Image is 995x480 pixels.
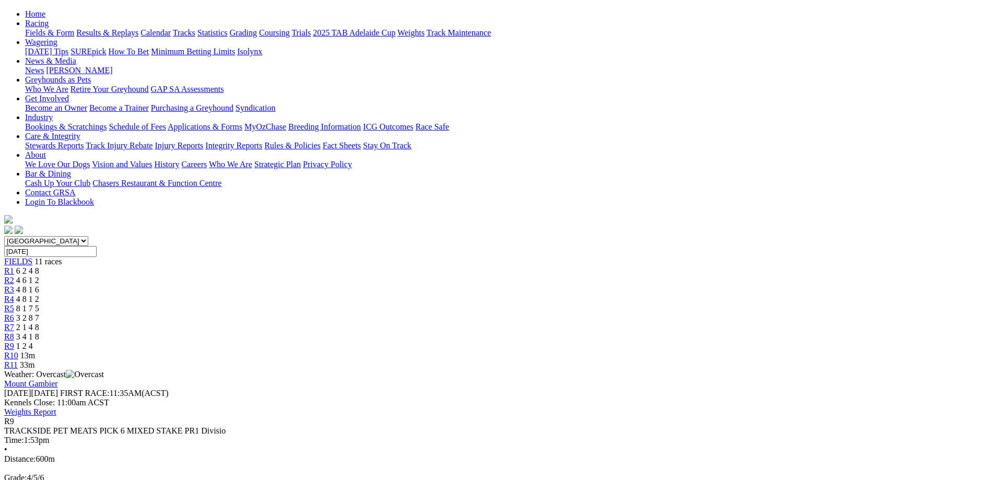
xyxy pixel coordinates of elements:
a: Careers [181,160,207,169]
a: Calendar [141,28,171,37]
a: History [154,160,179,169]
a: Race Safe [415,122,449,131]
a: Isolynx [237,47,262,56]
a: Schedule of Fees [109,122,166,131]
a: [DATE] Tips [25,47,68,56]
a: Grading [230,28,257,37]
a: Tracks [173,28,195,37]
span: 3 4 1 8 [16,332,39,341]
a: Privacy Policy [303,160,352,169]
span: 13m [20,351,35,360]
div: Greyhounds as Pets [25,85,991,94]
a: Chasers Restaurant & Function Centre [92,179,221,188]
div: About [25,160,991,169]
a: ICG Outcomes [363,122,413,131]
a: Stay On Track [363,141,411,150]
a: R6 [4,313,14,322]
span: FIRST RACE: [60,389,109,397]
a: We Love Our Dogs [25,160,90,169]
a: Become a Trainer [89,103,149,112]
a: Who We Are [209,160,252,169]
a: Applications & Forms [168,122,242,131]
a: Rules & Policies [264,141,321,150]
a: Breeding Information [288,122,361,131]
a: R2 [4,276,14,285]
a: MyOzChase [244,122,286,131]
a: Mount Gambier [4,379,58,388]
div: Racing [25,28,991,38]
a: Become an Owner [25,103,87,112]
a: Injury Reports [155,141,203,150]
a: Login To Blackbook [25,197,94,206]
a: Track Maintenance [427,28,491,37]
a: Bookings & Scratchings [25,122,107,131]
a: Stewards Reports [25,141,84,150]
img: twitter.svg [15,226,23,234]
div: Get Involved [25,103,991,113]
span: [DATE] [4,389,31,397]
div: 600m [4,454,991,464]
span: 3 2 8 7 [16,313,39,322]
a: GAP SA Assessments [151,85,224,93]
a: How To Bet [109,47,149,56]
div: Industry [25,122,991,132]
a: R11 [4,360,18,369]
span: 8 1 7 5 [16,304,39,313]
span: 11:35AM(ACST) [60,389,169,397]
a: Contact GRSA [25,188,75,197]
a: Vision and Values [92,160,152,169]
input: Select date [4,246,97,257]
span: Distance: [4,454,36,463]
a: News [25,66,44,75]
span: Time: [4,436,24,444]
a: R1 [4,266,14,275]
a: Home [25,9,45,18]
a: Statistics [197,28,228,37]
a: Bar & Dining [25,169,71,178]
a: [PERSON_NAME] [46,66,112,75]
a: Wagering [25,38,57,46]
a: Weights Report [4,407,56,416]
img: logo-grsa-white.png [4,215,13,224]
span: 4 8 1 2 [16,295,39,303]
img: Overcast [66,370,104,379]
a: Who We Are [25,85,68,93]
a: R10 [4,351,18,360]
a: R8 [4,332,14,341]
a: SUREpick [71,47,106,56]
span: 2 1 4 8 [16,323,39,332]
span: 6 2 4 8 [16,266,39,275]
a: Care & Integrity [25,132,80,141]
a: Weights [397,28,425,37]
a: Purchasing a Greyhound [151,103,233,112]
a: R5 [4,304,14,313]
a: Retire Your Greyhound [71,85,149,93]
a: 2025 TAB Adelaide Cup [313,28,395,37]
span: 4 8 1 6 [16,285,39,294]
a: Fact Sheets [323,141,361,150]
span: 1 2 4 [16,342,33,350]
span: R3 [4,285,14,294]
a: Minimum Betting Limits [151,47,235,56]
a: Track Injury Rebate [86,141,153,150]
span: 33m [20,360,34,369]
a: About [25,150,46,159]
a: R7 [4,323,14,332]
img: facebook.svg [4,226,13,234]
div: 1:53pm [4,436,991,445]
div: Wagering [25,47,991,56]
a: R9 [4,342,14,350]
span: • [4,445,7,454]
a: Trials [291,28,311,37]
a: News & Media [25,56,76,65]
a: FIELDS [4,257,32,266]
span: R9 [4,417,14,426]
